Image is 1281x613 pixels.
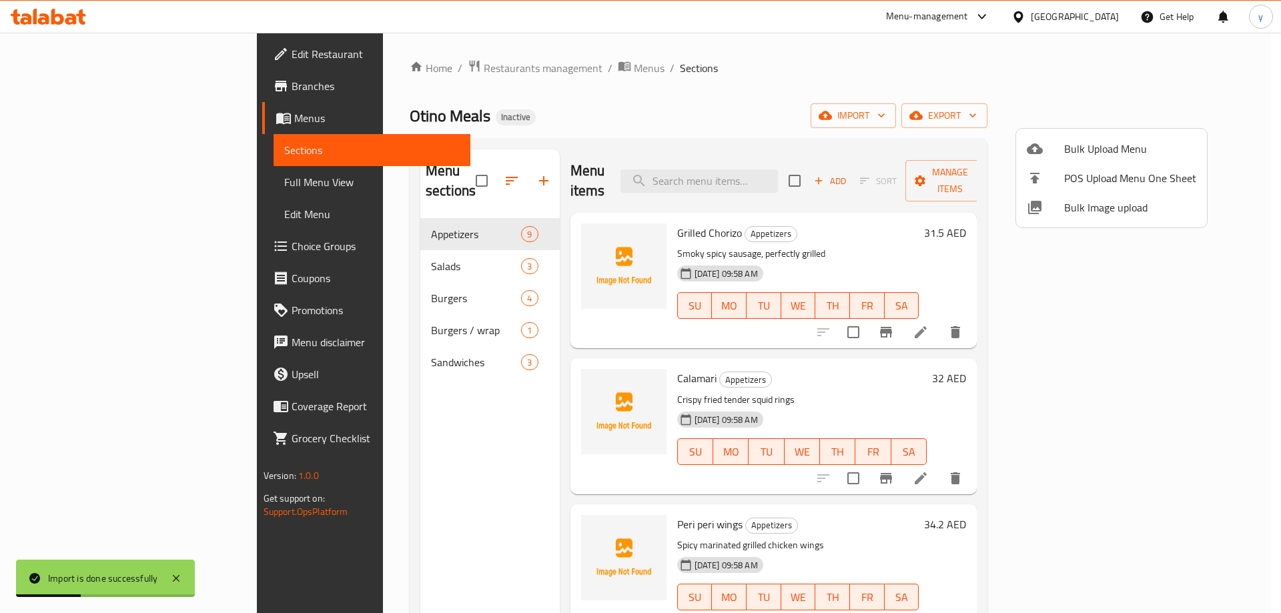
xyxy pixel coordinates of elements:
li: Upload bulk menu [1016,134,1207,163]
span: Bulk Upload Menu [1064,141,1196,157]
span: POS Upload Menu One Sheet [1064,170,1196,186]
div: Import is done successfully [48,571,157,586]
span: Bulk Image upload [1064,199,1196,215]
li: POS Upload Menu One Sheet [1016,163,1207,193]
